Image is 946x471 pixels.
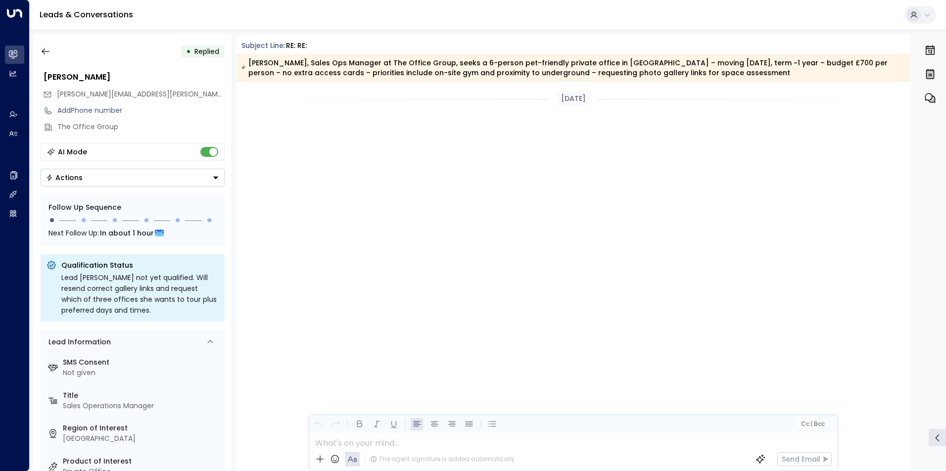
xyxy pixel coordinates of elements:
[63,401,221,411] div: Sales Operations Manager
[57,122,225,132] div: The Office Group
[330,418,342,430] button: Redo
[557,92,590,106] div: [DATE]
[797,420,828,429] button: Cc|Bcc
[40,9,133,20] a: Leads & Conversations
[41,169,225,187] div: Button group with a nested menu
[194,47,219,56] span: Replied
[370,455,515,464] div: The agent signature is added automatically
[57,89,280,99] span: [PERSON_NAME][EMAIL_ADDRESS][PERSON_NAME][DOMAIN_NAME]
[57,105,225,116] div: AddPhone number
[44,71,225,83] div: [PERSON_NAME]
[801,421,824,427] span: Cc Bcc
[63,368,221,378] div: Not given
[63,423,221,433] label: Region of Interest
[63,390,221,401] label: Title
[61,260,219,270] p: Qualification Status
[41,169,225,187] button: Actions
[312,418,325,430] button: Undo
[100,228,154,238] span: In about 1 hour
[186,43,191,60] div: •
[810,421,812,427] span: |
[286,41,307,51] div: RE: RE:
[241,58,905,78] div: [PERSON_NAME], Sales Ops Manager at The Office Group, seeks a 6-person pet-friendly private offic...
[48,202,217,213] div: Follow Up Sequence
[61,272,219,316] div: Lead [PERSON_NAME] not yet qualified. Will resend correct gallery links and request which of thre...
[46,173,83,182] div: Actions
[57,89,225,99] span: Rocio.delHoyo@theofficegroup.com
[241,41,285,50] span: Subject Line:
[63,433,221,444] div: [GEOGRAPHIC_DATA]
[63,456,221,467] label: Product of Interest
[48,228,217,238] div: Next Follow Up:
[45,337,111,347] div: Lead Information
[58,147,87,157] div: AI Mode
[63,357,221,368] label: SMS Consent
